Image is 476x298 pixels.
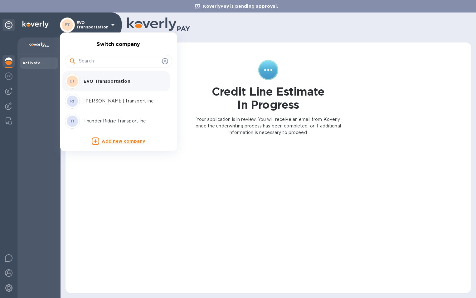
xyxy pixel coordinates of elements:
[79,57,159,66] input: Search
[70,119,75,123] b: TI
[102,138,145,145] p: Add new company
[84,118,162,124] p: Thunder Ridge Transport Inc
[70,99,75,103] b: RI
[70,79,75,83] b: ET
[84,78,162,84] p: EVO Transportation
[84,98,162,104] p: [PERSON_NAME] Transport Inc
